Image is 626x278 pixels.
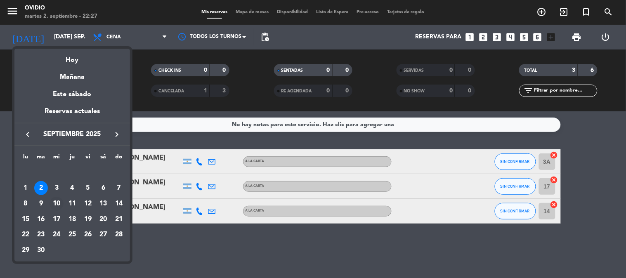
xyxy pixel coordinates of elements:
[112,181,126,195] div: 7
[19,243,33,257] div: 29
[34,181,48,195] div: 2
[112,130,122,139] i: keyboard_arrow_right
[19,181,33,195] div: 1
[23,130,33,139] i: keyboard_arrow_left
[112,228,126,242] div: 28
[49,180,64,196] td: 3 de septiembre de 2025
[80,180,96,196] td: 5 de septiembre de 2025
[49,152,64,165] th: miércoles
[96,180,111,196] td: 6 de septiembre de 2025
[65,228,79,242] div: 25
[14,106,130,123] div: Reservas actuales
[81,212,95,226] div: 19
[20,129,35,140] button: keyboard_arrow_left
[112,197,126,211] div: 14
[65,212,79,226] div: 18
[34,197,48,211] div: 9
[64,196,80,212] td: 11 de septiembre de 2025
[81,181,95,195] div: 5
[50,212,64,226] div: 17
[112,212,126,226] div: 21
[96,197,110,211] div: 13
[96,212,110,226] div: 20
[96,212,111,227] td: 20 de septiembre de 2025
[64,212,80,227] td: 18 de septiembre de 2025
[64,180,80,196] td: 4 de septiembre de 2025
[34,212,48,226] div: 16
[80,152,96,165] th: viernes
[34,243,48,257] div: 30
[14,66,130,82] div: Mañana
[19,197,33,211] div: 8
[111,152,127,165] th: domingo
[18,243,33,258] td: 29 de septiembre de 2025
[18,180,33,196] td: 1 de septiembre de 2025
[96,152,111,165] th: sábado
[96,227,111,243] td: 27 de septiembre de 2025
[96,181,110,195] div: 6
[33,227,49,243] td: 23 de septiembre de 2025
[50,228,64,242] div: 24
[35,129,109,140] span: septiembre 2025
[49,196,64,212] td: 10 de septiembre de 2025
[18,212,33,227] td: 15 de septiembre de 2025
[50,197,64,211] div: 10
[18,227,33,243] td: 22 de septiembre de 2025
[34,228,48,242] div: 23
[18,196,33,212] td: 8 de septiembre de 2025
[111,227,127,243] td: 28 de septiembre de 2025
[18,152,33,165] th: lunes
[64,227,80,243] td: 25 de septiembre de 2025
[49,212,64,227] td: 17 de septiembre de 2025
[64,152,80,165] th: jueves
[19,212,33,226] div: 15
[33,180,49,196] td: 2 de septiembre de 2025
[49,227,64,243] td: 24 de septiembre de 2025
[96,196,111,212] td: 13 de septiembre de 2025
[65,181,79,195] div: 4
[109,129,124,140] button: keyboard_arrow_right
[80,212,96,227] td: 19 de septiembre de 2025
[111,196,127,212] td: 14 de septiembre de 2025
[19,228,33,242] div: 22
[111,180,127,196] td: 7 de septiembre de 2025
[65,197,79,211] div: 11
[81,228,95,242] div: 26
[80,227,96,243] td: 26 de septiembre de 2025
[96,228,110,242] div: 27
[33,196,49,212] td: 9 de septiembre de 2025
[111,212,127,227] td: 21 de septiembre de 2025
[80,196,96,212] td: 12 de septiembre de 2025
[33,212,49,227] td: 16 de septiembre de 2025
[50,181,64,195] div: 3
[14,49,130,66] div: Hoy
[14,83,130,106] div: Este sábado
[33,152,49,165] th: martes
[33,243,49,258] td: 30 de septiembre de 2025
[81,197,95,211] div: 12
[18,165,127,181] td: SEP.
